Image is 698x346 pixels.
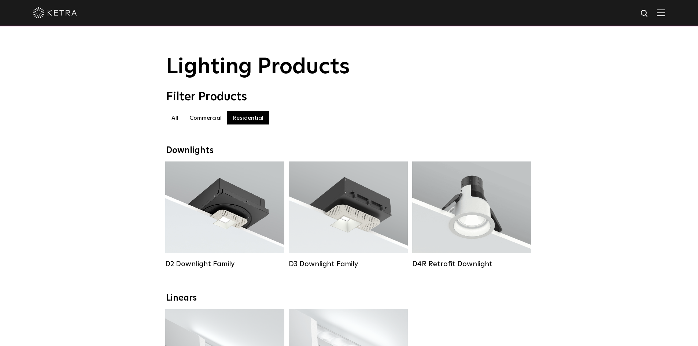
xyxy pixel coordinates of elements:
a: D3 Downlight Family Lumen Output:700 / 900 / 1100Colors:White / Black / Silver / Bronze / Paintab... [289,161,408,268]
a: D4R Retrofit Downlight Lumen Output:800Colors:White / BlackBeam Angles:15° / 25° / 40° / 60°Watta... [412,161,531,268]
div: D3 Downlight Family [289,260,408,268]
div: Filter Products [166,90,532,104]
label: Commercial [184,111,227,124]
div: Linears [166,293,532,304]
div: Downlights [166,145,532,156]
img: ketra-logo-2019-white [33,7,77,18]
div: D4R Retrofit Downlight [412,260,531,268]
img: Hamburger%20Nav.svg [657,9,665,16]
label: All [166,111,184,124]
span: Lighting Products [166,56,350,78]
img: search icon [640,9,649,18]
a: D2 Downlight Family Lumen Output:1200Colors:White / Black / Gloss Black / Silver / Bronze / Silve... [165,161,284,268]
label: Residential [227,111,269,124]
div: D2 Downlight Family [165,260,284,268]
